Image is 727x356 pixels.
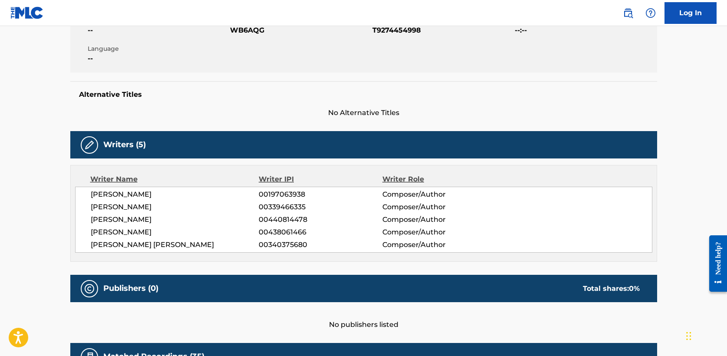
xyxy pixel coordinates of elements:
span: Composer/Author [382,202,495,212]
span: [PERSON_NAME] [91,227,259,237]
span: Composer/Author [382,214,495,225]
span: --:-- [515,25,655,36]
span: Composer/Author [382,189,495,200]
iframe: Chat Widget [684,314,727,356]
h5: Alternative Titles [79,90,648,99]
span: -- [88,53,228,64]
div: No publishers listed [70,302,657,330]
a: Public Search [619,4,637,22]
div: Writer IPI [259,174,382,185]
h5: Publishers (0) [103,283,158,293]
span: Composer/Author [382,240,495,250]
h5: Writers (5) [103,140,146,150]
img: help [645,8,656,18]
img: MLC Logo [10,7,44,19]
span: -- [88,25,228,36]
span: 00339466335 [259,202,382,212]
span: 0 % [629,284,640,293]
a: Log In [664,2,717,24]
span: T9274454998 [372,25,513,36]
span: 00197063938 [259,189,382,200]
img: Writers [84,140,95,150]
div: Total shares: [583,283,640,294]
div: Writer Name [90,174,259,185]
span: Language [88,44,228,53]
iframe: Resource Center [703,229,727,299]
span: Composer/Author [382,227,495,237]
span: 00440814478 [259,214,382,225]
img: search [623,8,633,18]
span: 00340375680 [259,240,382,250]
span: [PERSON_NAME] [91,189,259,200]
span: No Alternative Titles [70,108,657,118]
span: [PERSON_NAME] [91,202,259,212]
span: WB6AQG [230,25,370,36]
div: Drag [686,323,691,349]
div: Help [642,4,659,22]
div: Writer Role [382,174,495,185]
span: [PERSON_NAME] [PERSON_NAME] [91,240,259,250]
span: 00438061466 [259,227,382,237]
span: [PERSON_NAME] [91,214,259,225]
img: Publishers [84,283,95,294]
